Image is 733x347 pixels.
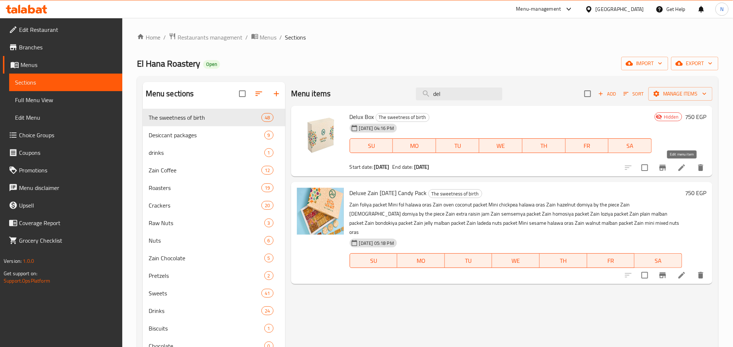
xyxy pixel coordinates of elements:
span: 1 [265,325,273,332]
div: Zain Chocolate5 [143,249,285,267]
div: Desiccant packages9 [143,126,285,144]
span: 5 [265,255,273,262]
a: Menu disclaimer [3,179,122,197]
div: items [261,306,273,315]
span: Manage items [654,89,707,98]
span: import [627,59,662,68]
span: 1 [265,149,273,156]
span: Drinks [149,306,262,315]
div: Crackers20 [143,197,285,214]
span: Sort items [619,88,648,100]
span: Menu disclaimer [19,183,116,192]
span: The sweetness of birth [429,190,482,198]
button: SA [609,138,652,153]
button: export [671,57,718,70]
div: Zain Chocolate [149,254,264,262]
button: delete [692,159,710,176]
span: Crackers [149,201,262,210]
button: Branch-specific-item [654,159,671,176]
span: Sections [15,78,116,87]
span: export [677,59,712,68]
h2: Menu items [291,88,331,99]
div: items [264,148,274,157]
a: Promotions [3,161,122,179]
span: Roasters [149,183,262,192]
span: 2 [265,272,273,279]
button: FR [566,138,609,153]
span: End date: [392,162,413,172]
div: Pretzels2 [143,267,285,284]
span: drinks [149,148,264,157]
button: MO [397,253,445,268]
span: TU [439,141,476,151]
span: Select to update [637,268,652,283]
h6: 750 EGP [685,188,707,198]
button: TU [445,253,492,268]
span: Get support on: [4,269,37,278]
h6: 750 EGP [685,112,707,122]
div: items [264,236,274,245]
span: Sweets [149,289,262,298]
span: [DATE] 05:18 PM [356,240,397,247]
button: SU [350,253,398,268]
span: SU [353,141,390,151]
a: Grocery Checklist [3,232,122,249]
button: delete [692,266,710,284]
div: Zain Coffee12 [143,161,285,179]
span: 19 [262,184,273,191]
a: Edit Menu [9,109,122,126]
span: 20 [262,202,273,209]
li: / [163,33,166,42]
span: Zain Coffee [149,166,262,175]
span: 12 [262,167,273,174]
button: TU [436,138,479,153]
a: Branches [3,38,122,56]
div: [GEOGRAPHIC_DATA] [596,5,644,13]
b: [DATE] [414,162,429,172]
button: Branch-specific-item [654,266,671,284]
a: Support.OpsPlatform [4,276,50,286]
span: Upsell [19,201,116,210]
span: Hidden [661,113,682,120]
span: N [720,5,723,13]
div: items [261,183,273,192]
span: 1.0.0 [23,256,34,266]
span: Promotions [19,166,116,175]
div: items [264,219,274,227]
span: Choice Groups [19,131,116,139]
button: TH [522,138,566,153]
div: items [261,289,273,298]
a: Coupons [3,144,122,161]
div: items [264,271,274,280]
span: TH [525,141,563,151]
span: 6 [265,237,273,244]
a: Menus [251,33,277,42]
span: Version: [4,256,22,266]
b: [DATE] [374,162,390,172]
span: The sweetness of birth [149,113,262,122]
div: Nuts6 [143,232,285,249]
span: Edit Restaurant [19,25,116,34]
h2: Menu sections [146,88,194,99]
a: Coverage Report [3,214,122,232]
span: The sweetness of birth [376,113,429,122]
span: SU [353,255,395,266]
a: Home [137,33,160,42]
span: Grocery Checklist [19,236,116,245]
img: Delux Box [297,112,344,158]
div: Drinks24 [143,302,285,320]
span: MO [400,255,442,266]
span: Biscuits [149,324,264,333]
button: import [621,57,668,70]
span: [DATE] 04:16 PM [356,125,397,132]
button: FR [587,253,635,268]
span: WE [482,141,520,151]
div: Open [203,60,220,69]
span: Open [203,61,220,67]
span: 9 [265,132,273,139]
a: Sections [9,74,122,91]
input: search [416,87,502,100]
span: FR [590,255,632,266]
span: Desiccant packages [149,131,264,139]
button: MO [393,138,436,153]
